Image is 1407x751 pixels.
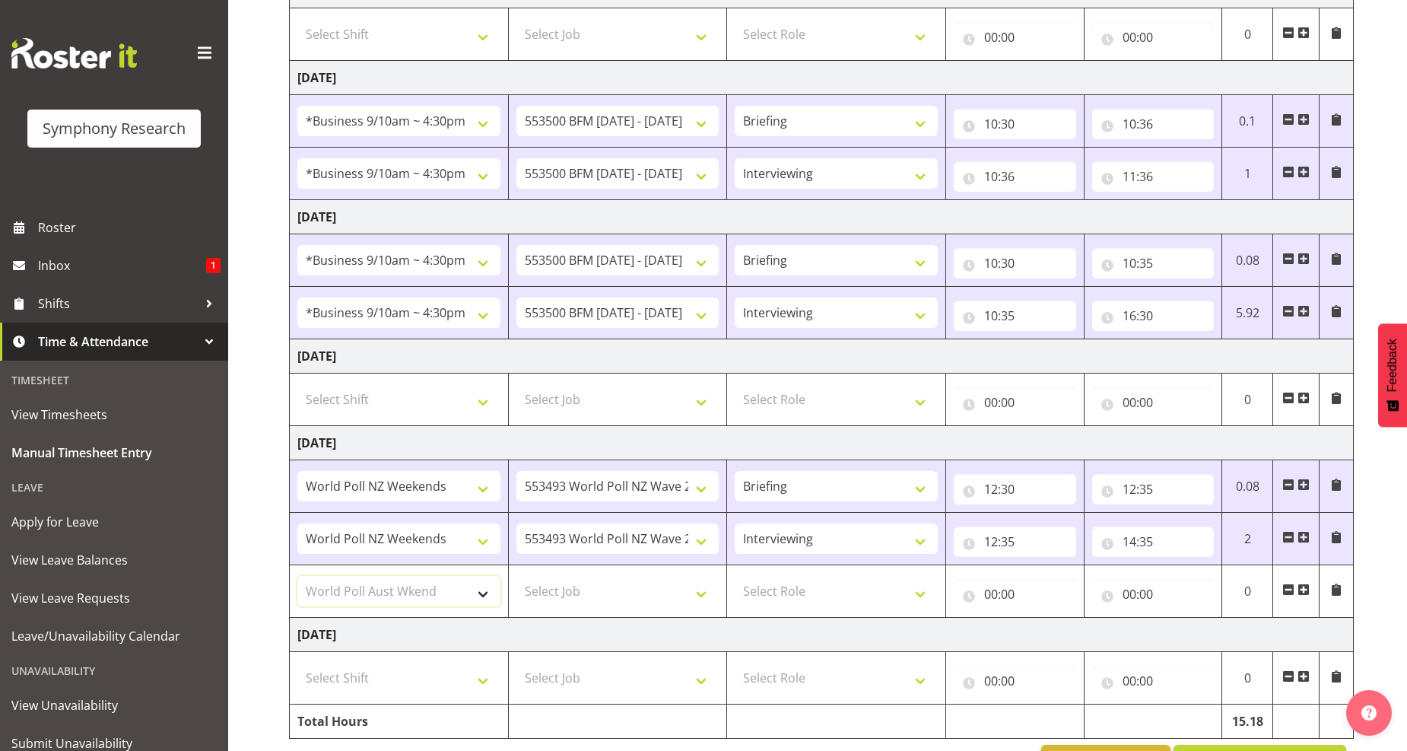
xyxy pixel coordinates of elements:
[290,618,1354,652] td: [DATE]
[1361,705,1377,721] img: help-xxl-2.png
[954,387,1076,418] input: Click to select...
[4,503,224,541] a: Apply for Leave
[1222,95,1273,148] td: 0.1
[1386,339,1399,392] span: Feedback
[1222,652,1273,705] td: 0
[1222,460,1273,513] td: 0.08
[1222,234,1273,287] td: 0.08
[1092,527,1215,557] input: Click to select...
[43,117,186,140] div: Symphony Research
[954,579,1076,609] input: Click to select...
[954,527,1076,557] input: Click to select...
[1378,323,1407,427] button: Feedback - Show survey
[11,694,217,717] span: View Unavailability
[1092,161,1215,192] input: Click to select...
[38,292,198,315] span: Shifts
[11,587,217,609] span: View Leave Requests
[11,38,137,68] img: Rosterit website logo
[1092,666,1215,696] input: Click to select...
[1092,301,1215,331] input: Click to select...
[954,474,1076,504] input: Click to select...
[1092,22,1215,53] input: Click to select...
[1092,387,1215,418] input: Click to select...
[11,441,217,464] span: Manual Timesheet Entry
[290,200,1354,234] td: [DATE]
[11,511,217,533] span: Apply for Leave
[1092,109,1215,139] input: Click to select...
[38,216,221,239] span: Roster
[954,666,1076,696] input: Click to select...
[1222,705,1273,739] td: 15.18
[4,472,224,503] div: Leave
[1092,474,1215,504] input: Click to select...
[11,403,217,426] span: View Timesheets
[38,330,198,353] span: Time & Attendance
[1222,374,1273,426] td: 0
[11,549,217,571] span: View Leave Balances
[4,434,224,472] a: Manual Timesheet Entry
[290,705,509,739] td: Total Hours
[954,161,1076,192] input: Click to select...
[1092,579,1215,609] input: Click to select...
[1222,513,1273,565] td: 2
[4,655,224,686] div: Unavailability
[1222,287,1273,339] td: 5.92
[11,625,217,648] span: Leave/Unavailability Calendar
[290,339,1354,374] td: [DATE]
[290,61,1354,95] td: [DATE]
[1092,248,1215,278] input: Click to select...
[4,396,224,434] a: View Timesheets
[954,301,1076,331] input: Click to select...
[954,248,1076,278] input: Click to select...
[206,258,221,273] span: 1
[4,617,224,655] a: Leave/Unavailability Calendar
[1222,565,1273,618] td: 0
[290,426,1354,460] td: [DATE]
[1222,148,1273,200] td: 1
[38,254,206,277] span: Inbox
[4,541,224,579] a: View Leave Balances
[1222,8,1273,61] td: 0
[4,686,224,724] a: View Unavailability
[4,579,224,617] a: View Leave Requests
[954,22,1076,53] input: Click to select...
[4,364,224,396] div: Timesheet
[954,109,1076,139] input: Click to select...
